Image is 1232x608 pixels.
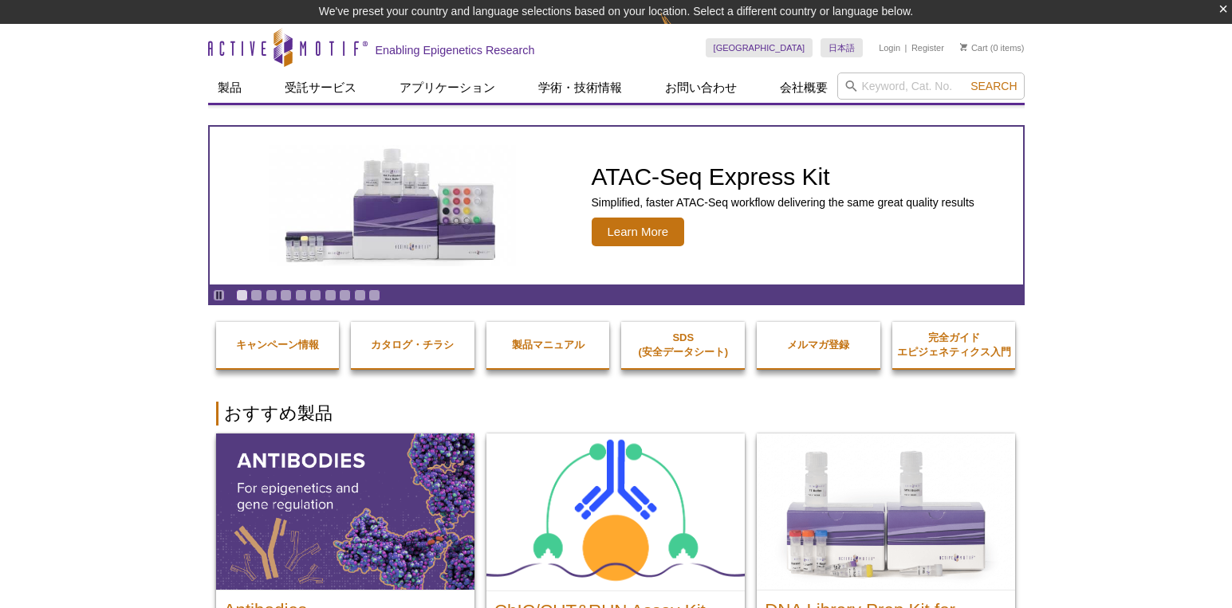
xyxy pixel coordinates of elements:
strong: カタログ・チラシ [371,339,454,351]
a: メルマガ登録 [757,322,880,368]
a: 製品 [208,73,251,103]
a: アプリケーション [390,73,505,103]
span: Learn More [592,218,685,246]
a: Go to slide 7 [325,289,337,301]
a: Go to slide 6 [309,289,321,301]
a: Go to slide 1 [236,289,248,301]
img: DNA Library Prep Kit for Illumina [757,433,1015,590]
img: ATAC-Seq Express Kit [261,145,524,266]
a: 完全ガイドエピジェネティクス入門 [892,315,1016,375]
a: Go to slide 9 [354,289,366,301]
a: カタログ・チラシ [351,322,474,368]
img: ChIC/CUT&RUN Assay Kit [486,433,745,590]
article: ATAC-Seq Express Kit [210,127,1023,284]
strong: メルマガ登録 [787,339,849,351]
a: Go to slide 8 [339,289,351,301]
a: 日本語 [821,38,863,57]
li: (0 items) [960,38,1025,57]
h2: おすすめ製品 [216,402,1017,426]
img: Your Cart [960,43,967,51]
strong: 製品マニュアル [512,339,585,351]
a: 会社概要 [770,73,837,103]
strong: キャンペーン情報 [236,339,319,351]
a: Toggle autoplay [213,289,225,301]
a: [GEOGRAPHIC_DATA] [706,38,813,57]
span: Search [970,80,1017,92]
a: Register [911,42,944,53]
li: | [905,38,907,57]
a: 製品マニュアル [486,322,610,368]
a: Login [879,42,900,53]
a: Go to slide 10 [368,289,380,301]
a: Cart [960,42,988,53]
a: 受託サービス [275,73,366,103]
strong: 完全ガイド エピジェネティクス入門 [897,331,1011,358]
a: Go to slide 2 [250,289,262,301]
h2: ATAC-Seq Express Kit [592,165,974,189]
input: Keyword, Cat. No. [837,73,1025,100]
a: ATAC-Seq Express Kit ATAC-Seq Express Kit Simplified, faster ATAC-Seq workflow delivering the sam... [210,127,1023,284]
strong: SDS (安全データシート) [638,331,728,358]
a: 学術・技術情報 [529,73,632,103]
a: Go to slide 4 [280,289,292,301]
p: Simplified, faster ATAC-Seq workflow delivering the same great quality results [592,195,974,210]
a: SDS(安全データシート) [621,315,745,375]
a: Go to slide 5 [295,289,307,301]
a: キャンペーン情報 [216,322,340,368]
button: Search [966,79,1021,93]
a: Go to slide 3 [266,289,277,301]
a: お問い合わせ [655,73,746,103]
h2: Enabling Epigenetics Research [376,43,535,57]
img: Change Here [660,12,703,49]
img: All Antibodies [216,433,474,590]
